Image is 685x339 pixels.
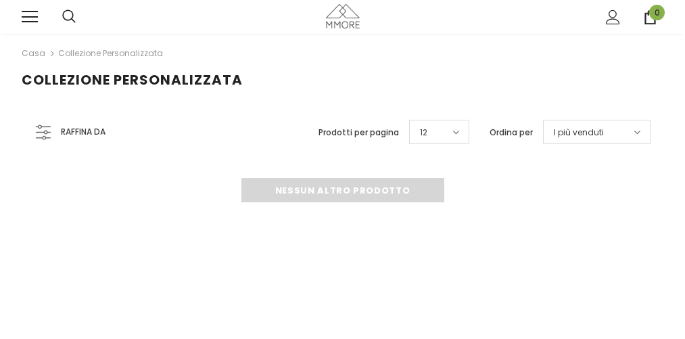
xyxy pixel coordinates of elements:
span: Raffina da [61,125,105,139]
label: Prodotti per pagina [318,126,399,139]
img: Casi MMORE [326,4,360,28]
span: Collezione personalizzata [22,70,243,89]
label: Ordina per [490,126,533,139]
span: 12 [420,126,427,139]
span: 0 [649,5,665,20]
span: I più venduti [554,126,604,139]
a: Collezione personalizzata [58,47,163,59]
a: Casa [22,45,45,62]
a: 0 [643,10,657,24]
